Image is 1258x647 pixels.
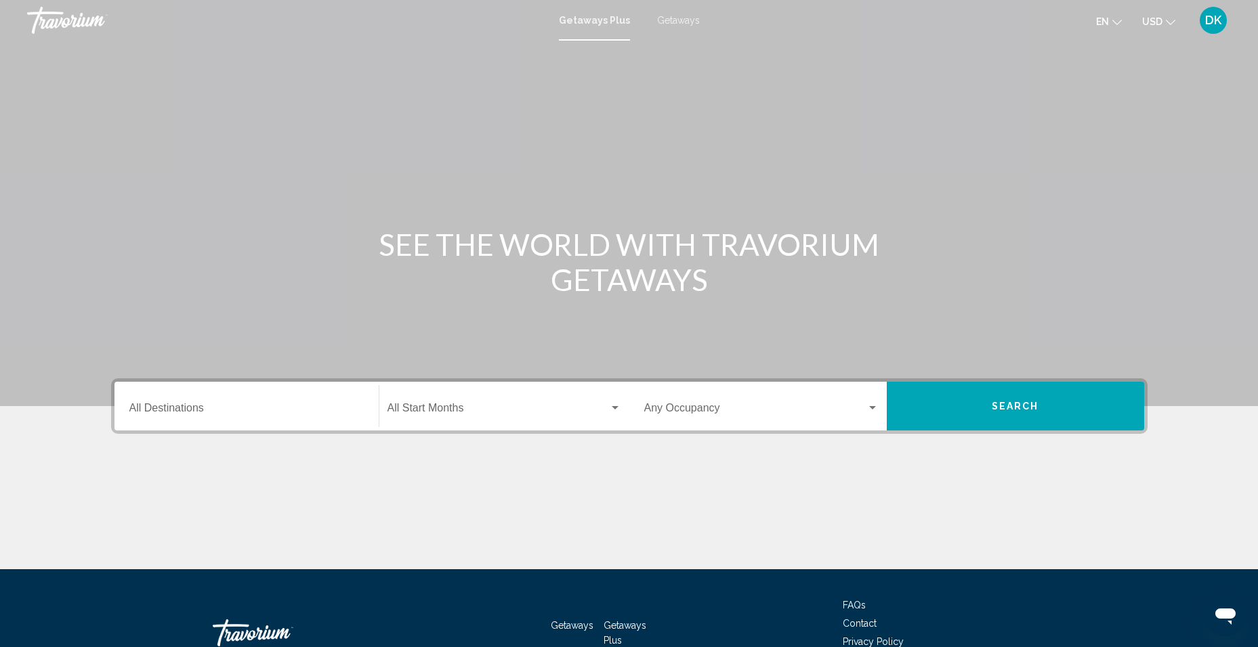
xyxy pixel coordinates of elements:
[1196,6,1231,35] button: User Menu
[887,382,1144,430] button: Search
[27,7,545,34] a: Travorium
[114,382,1144,430] div: Search widget
[1096,16,1109,27] span: en
[559,15,630,26] a: Getaways Plus
[843,636,904,647] a: Privacy Policy
[843,600,866,610] a: FAQs
[604,620,646,646] a: Getaways Plus
[1096,12,1122,31] button: Change language
[1142,12,1175,31] button: Change currency
[657,15,700,26] a: Getaways
[551,620,593,631] a: Getaways
[843,618,877,629] a: Contact
[1205,14,1221,27] span: DK
[992,401,1039,412] span: Search
[1142,16,1162,27] span: USD
[1204,593,1247,636] iframe: Кнопка запуска окна обмена сообщениями
[375,227,883,297] h1: SEE THE WORLD WITH TRAVORIUM GETAWAYS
